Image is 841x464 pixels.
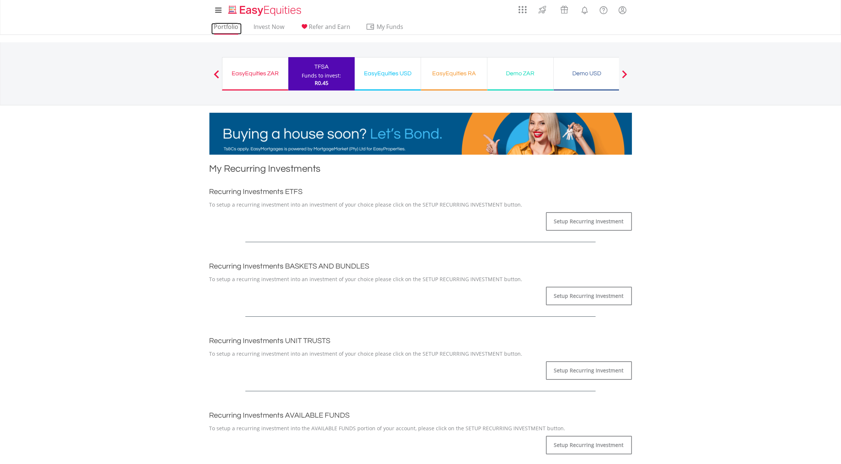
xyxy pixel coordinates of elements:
[613,2,632,18] a: My Profile
[209,335,632,346] h2: Recurring Investments UNIT TRUSTS
[209,261,632,272] h2: Recurring Investments BASKETS AND BUNDLES
[309,23,351,31] span: Refer and Earn
[558,4,570,16] img: vouchers-v2.svg
[227,68,284,79] div: EasyEquities ZAR
[297,23,354,34] a: Refer and Earn
[209,186,632,197] h2: Recurring Investments ETFS
[209,162,632,179] h1: My Recurring Investments
[211,23,242,34] a: Portfolio
[209,276,632,283] p: To setup a recurring investment into an investment of your choice please click on the SETUP RECUR...
[575,2,594,17] a: Notifications
[302,72,341,79] div: Funds to invest:
[315,79,328,86] span: R0.45
[546,436,632,454] a: Setup Recurring Investment
[366,22,414,32] span: My Funds
[492,68,549,79] div: Demo ZAR
[209,201,632,208] p: To setup a recurring investment into an investment of your choice please click on the SETUP RECUR...
[514,2,532,14] a: AppsGrid
[209,113,632,155] img: EasyMortage Promotion Banner
[546,361,632,380] a: Setup Recurring Investment
[225,2,304,17] a: Home page
[293,62,350,72] div: TFSA
[553,2,575,16] a: Vouchers
[617,74,632,81] button: Next
[209,74,224,81] button: Previous
[519,6,527,14] img: grid-menu-icon.svg
[227,4,304,17] img: EasyEquities_Logo.png
[209,425,632,432] p: To setup a recurring investment into the AVAILABLE FUNDS portion of your account, please click on...
[209,410,632,421] h2: Recurring Investments AVAILABLE FUNDS
[594,2,613,17] a: FAQ's and Support
[251,23,288,34] a: Invest Now
[209,350,632,358] p: To setup a recurring investment into an investment of your choice please click on the SETUP RECUR...
[536,4,549,16] img: thrive-v2.svg
[359,68,416,79] div: EasyEquities USD
[546,212,632,231] a: Setup Recurring Investment
[558,68,615,79] div: Demo USD
[546,287,632,305] a: Setup Recurring Investment
[426,68,483,79] div: EasyEquities RA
